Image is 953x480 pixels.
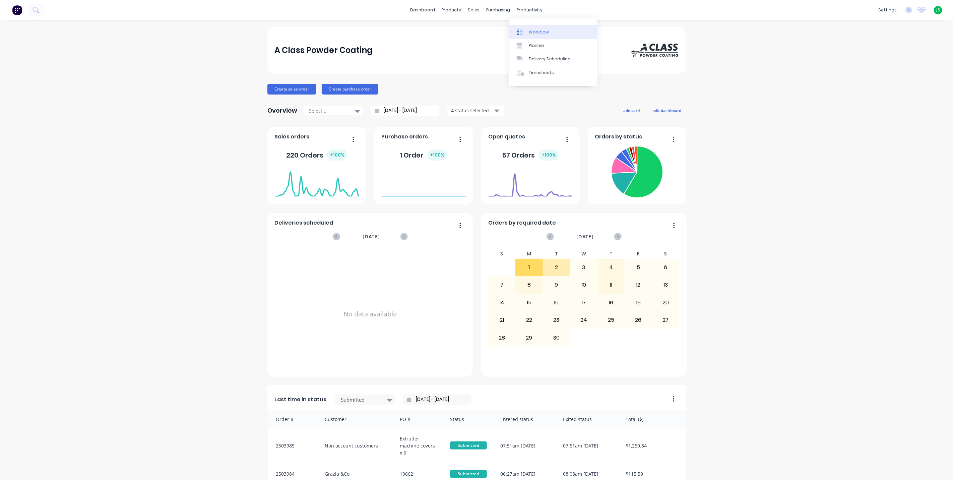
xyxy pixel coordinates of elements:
div: productivity [514,5,546,15]
div: 07:51am [DATE] [556,428,619,463]
div: 11 [598,277,625,293]
div: + 100 % [428,149,447,161]
div: Planner [529,43,545,49]
div: S [488,249,516,259]
div: 19 [625,294,652,311]
div: 20 [652,294,679,311]
div: Customer [318,410,393,428]
div: 26 [625,312,652,328]
input: Filter by date [411,395,469,405]
div: 4 status selected [451,107,493,114]
div: T [597,249,625,259]
div: S [652,249,680,259]
div: sales [465,5,483,15]
button: 4 status selected [447,106,504,116]
div: W [570,249,597,259]
span: Deliveries scheduled [275,219,333,227]
button: edit dashboard [648,106,686,115]
div: Overview [267,104,297,117]
div: 10 [570,277,597,293]
div: 29 [516,329,543,346]
span: Submitted [450,470,487,478]
div: Extruder machine covers x 6 [393,428,443,463]
div: 2503985 [268,428,318,463]
div: No data available [275,249,466,379]
div: Status [443,410,494,428]
div: 30 [543,329,570,346]
div: + 100 % [539,149,559,161]
div: $1,259.84 [619,428,686,463]
div: Non account customers [318,428,393,463]
a: Timesheets [509,66,597,79]
span: [DATE] [576,233,594,240]
div: Order # [268,410,318,428]
div: 3 [570,259,597,276]
div: 2 [543,259,570,276]
div: 5 [625,259,652,276]
div: F [625,249,652,259]
div: 24 [570,312,597,328]
div: 17 [570,294,597,311]
span: Orders by status [595,133,642,141]
span: Sales orders [275,133,310,141]
button: add card [619,106,644,115]
div: Total ($) [619,410,686,428]
div: 9 [543,277,570,293]
div: 16 [543,294,570,311]
div: 1 [516,259,543,276]
div: 28 [489,329,515,346]
div: 23 [543,312,570,328]
div: purchasing [483,5,514,15]
div: 12 [625,277,652,293]
div: settings [875,5,900,15]
span: Last time in status [275,396,327,404]
div: 220 Orders [286,149,347,161]
div: 8 [516,277,543,293]
div: 7 [489,277,515,293]
div: 57 Orders [502,149,559,161]
a: Delivery Scheduling [509,52,597,66]
div: 1 Order [400,149,447,161]
div: 14 [489,294,515,311]
div: 4 [598,259,625,276]
div: A Class Powder Coating [275,44,373,57]
img: Factory [12,5,22,15]
div: 18 [598,294,625,311]
a: Workflow [509,25,597,39]
button: Create purchase order [322,84,378,95]
div: Timesheets [529,70,554,76]
div: M [515,249,543,259]
div: PO # [393,410,443,428]
span: [DATE] [363,233,380,240]
div: 13 [652,277,679,293]
a: Planner [509,39,597,52]
div: Exited status [556,410,619,428]
a: dashboard [407,5,439,15]
div: 15 [516,294,543,311]
div: 6 [652,259,679,276]
span: Submitted [450,441,487,449]
div: 27 [652,312,679,328]
div: products [439,5,465,15]
div: 22 [516,312,543,328]
img: A Class Powder Coating [631,44,678,57]
span: Purchase orders [382,133,428,141]
span: Open quotes [489,133,525,141]
div: 07:51am [DATE] [494,428,556,463]
button: Create sales order [267,84,316,95]
div: Delivery Scheduling [529,56,571,62]
div: 21 [489,312,515,328]
div: 25 [598,312,625,328]
div: T [543,249,570,259]
div: Entered status [494,410,556,428]
div: Workflow [529,29,549,35]
span: JS [936,7,940,13]
div: + 100 % [327,149,347,161]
